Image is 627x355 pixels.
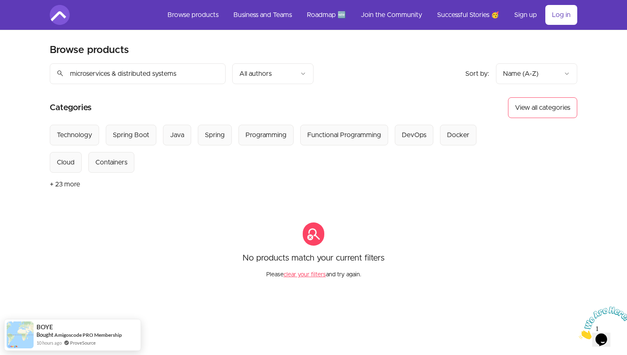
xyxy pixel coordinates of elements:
a: Browse products [161,5,225,25]
button: clear your filters [284,270,326,279]
button: View all categories [508,97,577,118]
img: provesource social proof notification image [7,321,34,348]
span: 10 hours ago [36,339,62,347]
a: Join the Community [354,5,429,25]
a: Log in [545,5,577,25]
h2: Categories [50,97,92,118]
span: search [56,68,64,79]
span: Bought [36,331,53,338]
p: Please and try again. [266,264,361,279]
div: Docker [447,130,469,140]
nav: Main [161,5,577,25]
div: Cloud [57,157,75,167]
span: Sort by: [465,70,489,77]
span: search_off [303,222,324,246]
div: Java [170,130,184,140]
iframe: chat widget [576,303,627,343]
div: Programming [245,130,287,140]
img: Chat attention grabber [3,3,55,36]
h1: Browse products [50,43,129,57]
span: 1 [3,3,7,10]
img: Amigoscode logo [50,5,70,25]
button: Filter by author [232,63,313,84]
a: Amigoscode PRO Membership [54,332,122,338]
div: DevOps [402,130,426,140]
p: No products match your current filters [243,252,384,264]
a: ProveSource [70,339,96,346]
div: Functional Programming [307,130,381,140]
a: Business and Teams [227,5,299,25]
div: Containers [95,157,127,167]
div: Spring [205,130,225,140]
div: Spring Boot [113,130,149,140]
a: Successful Stories 🥳 [430,5,506,25]
div: Technology [57,130,92,140]
input: Search product names [50,63,226,84]
button: + 23 more [50,173,80,196]
span: BOYE [36,324,53,331]
button: Product sort options [496,63,577,84]
a: Sign up [508,5,544,25]
a: Roadmap 🆕 [300,5,352,25]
